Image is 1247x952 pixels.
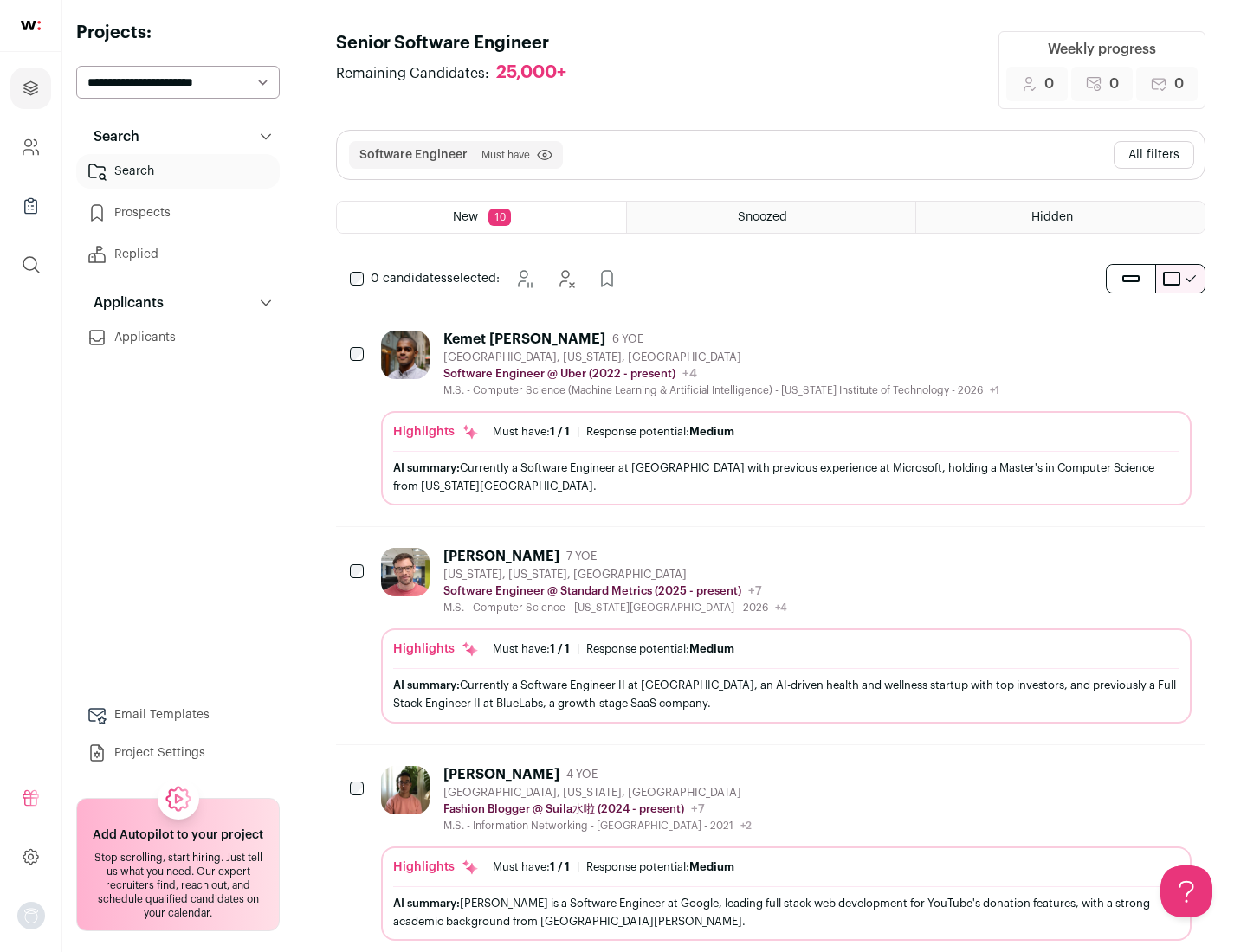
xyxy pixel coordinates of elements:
span: 7 YOE [566,550,597,563]
div: Currently a Software Engineer II at [GEOGRAPHIC_DATA], an AI-driven health and wellness startup w... [393,676,1179,712]
span: 1 / 1 [550,643,570,654]
span: +2 [740,820,752,831]
a: Replied [76,237,280,272]
ul: | [493,425,734,439]
img: wellfound-shorthand-0d5821cbd27db2630d0214b213865d53afaa358527fdda9d0ea32b1df1b89c2c.svg [21,21,41,30]
span: +7 [748,585,762,597]
span: +1 [990,385,999,396]
span: 1 / 1 [550,861,570,872]
button: Snooze [507,261,541,296]
div: Response potential: [586,425,734,439]
button: Search [76,119,280,154]
a: [PERSON_NAME] 4 YOE [GEOGRAPHIC_DATA], [US_STATE], [GEOGRAPHIC_DATA] Fashion Blogger @ Suila水啦 (2... [381,766,1192,941]
div: [PERSON_NAME] [443,766,559,783]
div: [US_STATE], [US_STATE], [GEOGRAPHIC_DATA] [443,568,787,582]
button: Applicants [76,286,280,320]
img: nopic.png [17,902,45,929]
span: 6 YOE [612,332,643,346]
div: [GEOGRAPHIC_DATA], [US_STATE], [GEOGRAPHIC_DATA] [443,786,752,800]
a: Projects [10,68,51,109]
div: Response potential: [586,642,734,656]
span: Medium [689,426,734,437]
span: 0 [1174,74,1184,94]
a: Search [76,154,280,189]
a: Hidden [916,202,1205,233]
div: M.S. - Information Networking - [GEOGRAPHIC_DATA] - 2021 [443,819,752,833]
span: +4 [682,368,697,380]
div: Kemet [PERSON_NAME] [443,331,605,348]
span: +4 [775,602,787,613]
div: Weekly progress [1048,39,1156,60]
img: 927442a7649886f10e33b6150e11c56b26abb7af887a5a1dd4d66526963a6550.jpg [381,331,430,379]
h2: Add Autopilot to your project [93,827,263,844]
div: Highlights [393,423,479,441]
div: Highlights [393,640,479,658]
p: Software Engineer @ Standard Metrics (2025 - present) [443,584,741,598]
span: Medium [689,643,734,654]
a: Applicants [76,320,280,355]
div: 25,000+ [496,62,566,84]
span: Snoozed [738,211,787,223]
p: Software Engineer @ Uber (2022 - present) [443,367,675,381]
span: Medium [689,861,734,872]
div: Response potential: [586,860,734,874]
span: Remaining Candidates: [336,63,489,84]
a: Snoozed [627,202,915,233]
ul: | [493,860,734,874]
span: AI summary: [393,462,460,473]
div: [PERSON_NAME] [443,548,559,565]
button: Hide [548,261,583,296]
iframe: Help Scout Beacon - Open [1160,865,1212,917]
div: M.S. - Computer Science - [US_STATE][GEOGRAPHIC_DATA] - 2026 [443,601,787,614]
img: 92c6d1596c26b24a11d48d3f64f639effaf6bd365bf059bea4cfc008ddd4fb99.jpg [381,548,430,596]
a: [PERSON_NAME] 7 YOE [US_STATE], [US_STATE], [GEOGRAPHIC_DATA] Software Engineer @ Standard Metric... [381,548,1192,723]
span: Hidden [1031,211,1073,223]
a: Email Templates [76,698,280,732]
ul: | [493,642,734,656]
p: Applicants [83,293,164,313]
button: Add to Prospects [590,261,624,296]
div: [PERSON_NAME] is a Software Engineer at Google, leading full stack web development for YouTube's ... [393,894,1179,930]
img: ebffc8b94a612106133ad1a79c5dcc917f1f343d62299c503ebb759c428adb03.jpg [381,766,430,814]
span: selected: [371,270,500,287]
a: Company Lists [10,185,51,227]
p: Search [83,126,139,147]
span: New [453,211,478,223]
div: Must have: [493,860,570,874]
a: Project Settings [76,736,280,770]
div: Stop scrolling, start hiring. Just tell us what you need. Our expert recruiters find, reach out, ... [87,851,268,920]
span: 10 [488,209,511,226]
a: Kemet [PERSON_NAME] 6 YOE [GEOGRAPHIC_DATA], [US_STATE], [GEOGRAPHIC_DATA] Software Engineer @ Ub... [381,331,1192,505]
span: 0 [1044,74,1054,94]
span: Must have [481,148,530,162]
button: Open dropdown [17,902,45,929]
div: M.S. - Computer Science (Machine Learning & Artificial Intelligence) - [US_STATE] Institute of Te... [443,383,999,397]
a: Company and ATS Settings [10,126,51,168]
span: AI summary: [393,897,460,909]
span: 4 YOE [566,768,598,782]
span: AI summary: [393,679,460,691]
div: Must have: [493,425,570,439]
a: Prospects [76,196,280,230]
h2: Projects: [76,21,280,45]
div: [GEOGRAPHIC_DATA], [US_STATE], [GEOGRAPHIC_DATA] [443,351,999,364]
button: Software Engineer [359,146,468,164]
span: 0 candidates [371,273,447,285]
div: Highlights [393,859,479,876]
button: All filters [1114,141,1194,169]
a: Add Autopilot to your project Stop scrolling, start hiring. Just tell us what you need. Our exper... [76,798,280,931]
span: +7 [691,803,705,815]
span: 1 / 1 [550,426,570,437]
h1: Senior Software Engineer [336,31,584,55]
span: 0 [1109,74,1119,94]
p: Fashion Blogger @ Suila水啦 (2024 - present) [443,802,684,816]
div: Currently a Software Engineer at [GEOGRAPHIC_DATA] with previous experience at Microsoft, holding... [393,459,1179,495]
div: Must have: [493,642,570,656]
